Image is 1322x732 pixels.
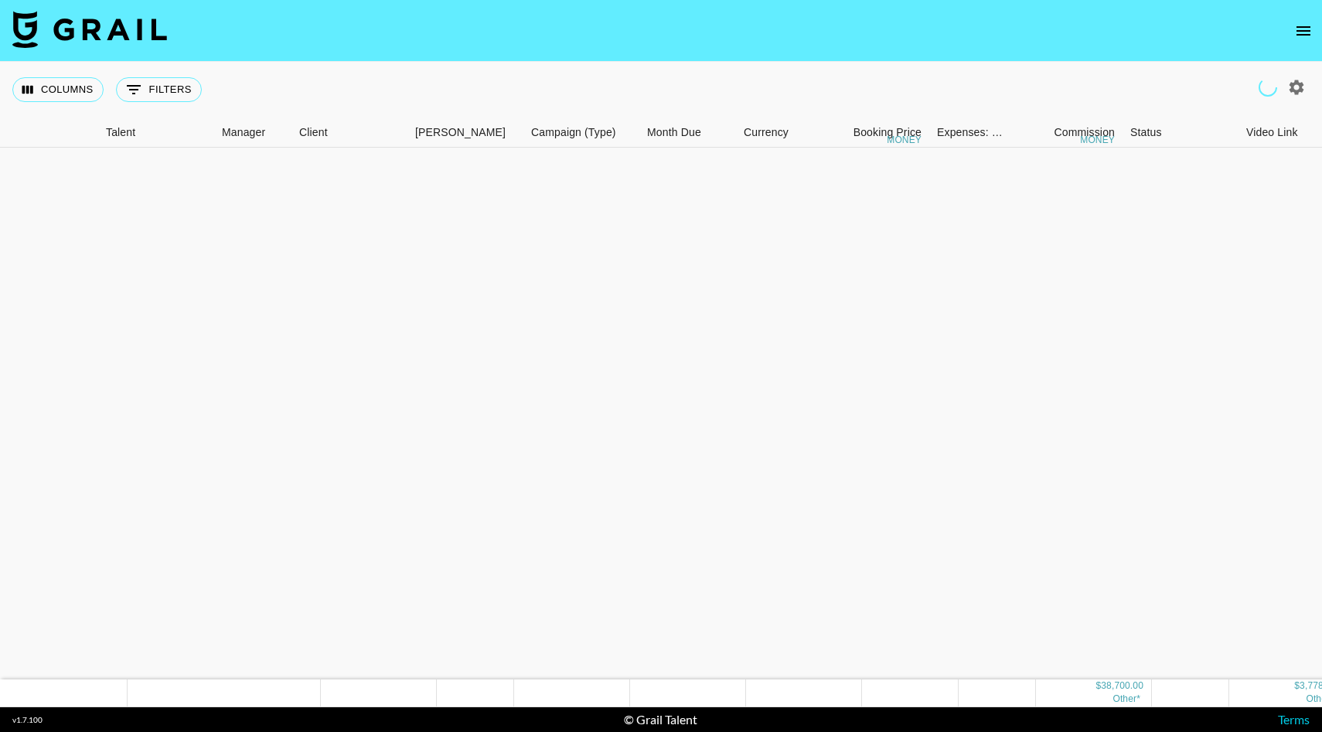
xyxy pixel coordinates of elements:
[929,117,1007,148] div: Expenses: Remove Commission?
[647,117,701,148] div: Month Due
[1101,680,1143,693] div: 38,700.00
[222,117,265,148] div: Manager
[116,77,202,102] button: Show filters
[1246,117,1298,148] div: Video Link
[12,77,104,102] button: Select columns
[736,117,813,148] div: Currency
[624,712,697,727] div: © Grail Talent
[106,117,135,148] div: Talent
[415,117,506,148] div: [PERSON_NAME]
[523,117,639,148] div: Campaign (Type)
[639,117,736,148] div: Month Due
[744,117,789,148] div: Currency
[1095,680,1101,693] div: $
[1054,117,1115,148] div: Commission
[937,117,1003,148] div: Expenses: Remove Commission?
[214,117,291,148] div: Manager
[98,117,214,148] div: Talent
[1080,135,1115,145] div: money
[1294,680,1300,693] div: $
[531,117,616,148] div: Campaign (Type)
[1278,712,1310,727] a: Terms
[1259,78,1277,97] span: Refreshing clients, campaigns...
[291,117,407,148] div: Client
[12,715,43,725] div: v 1.7.100
[854,117,922,148] div: Booking Price
[1112,694,1140,705] span: AU$ 200.00
[407,117,523,148] div: Booker
[887,135,922,145] div: money
[1123,117,1239,148] div: Status
[1130,117,1162,148] div: Status
[299,117,328,148] div: Client
[1288,15,1319,46] button: open drawer
[12,11,167,48] img: Grail Talent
